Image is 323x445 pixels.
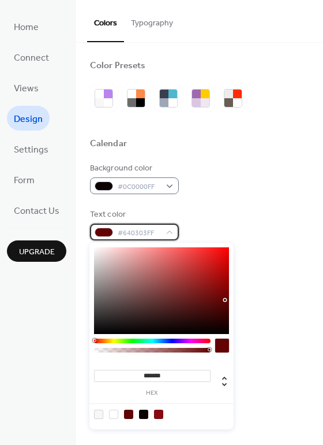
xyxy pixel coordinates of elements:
[154,410,163,419] div: rgb(138, 10, 17)
[7,14,46,39] a: Home
[118,181,160,193] span: #0C0000FF
[14,172,35,190] span: Form
[90,162,176,175] div: Background color
[90,60,145,72] div: Color Presets
[14,49,49,67] span: Connect
[14,141,48,159] span: Settings
[7,198,66,222] a: Contact Us
[109,410,118,419] div: rgb(255, 255, 255)
[94,390,211,396] label: hex
[7,167,42,192] a: Form
[14,202,59,220] span: Contact Us
[7,44,56,69] a: Connect
[14,110,43,128] span: Design
[139,410,148,419] div: rgb(12, 0, 0)
[90,138,127,150] div: Calendar
[7,240,66,262] button: Upgrade
[19,246,55,258] span: Upgrade
[94,410,103,419] div: rgb(247, 247, 247)
[14,80,39,98] span: Views
[7,75,46,100] a: Views
[90,209,176,221] div: Text color
[14,18,39,36] span: Home
[124,410,133,419] div: rgb(100, 3, 3)
[7,106,50,131] a: Design
[7,136,55,161] a: Settings
[118,227,160,239] span: #640303FF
